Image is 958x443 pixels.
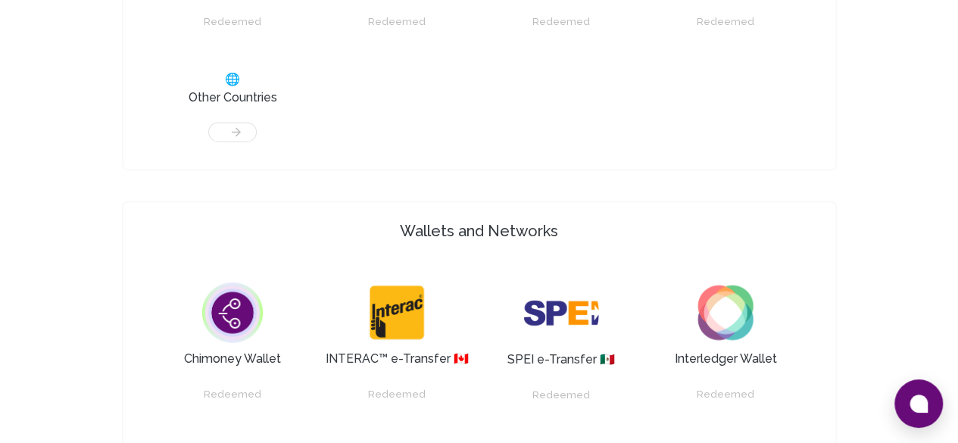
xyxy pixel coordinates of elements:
[523,275,599,351] img: dollar globe
[675,350,777,368] h3: Interledger Wallet
[688,275,763,351] img: dollar globe
[195,275,270,351] img: dollar globe
[359,275,435,351] img: dollar globe
[189,89,277,107] h3: Other Countries
[326,350,469,368] h3: INTERAC™ e-Transfer 🇨🇦
[894,379,943,428] button: Open chat window
[225,70,240,89] span: 🌐
[130,220,829,242] h4: Wallets and Networks
[184,350,281,368] h3: Chimoney Wallet
[507,351,615,369] h3: SPEI e-Transfer 🇲🇽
